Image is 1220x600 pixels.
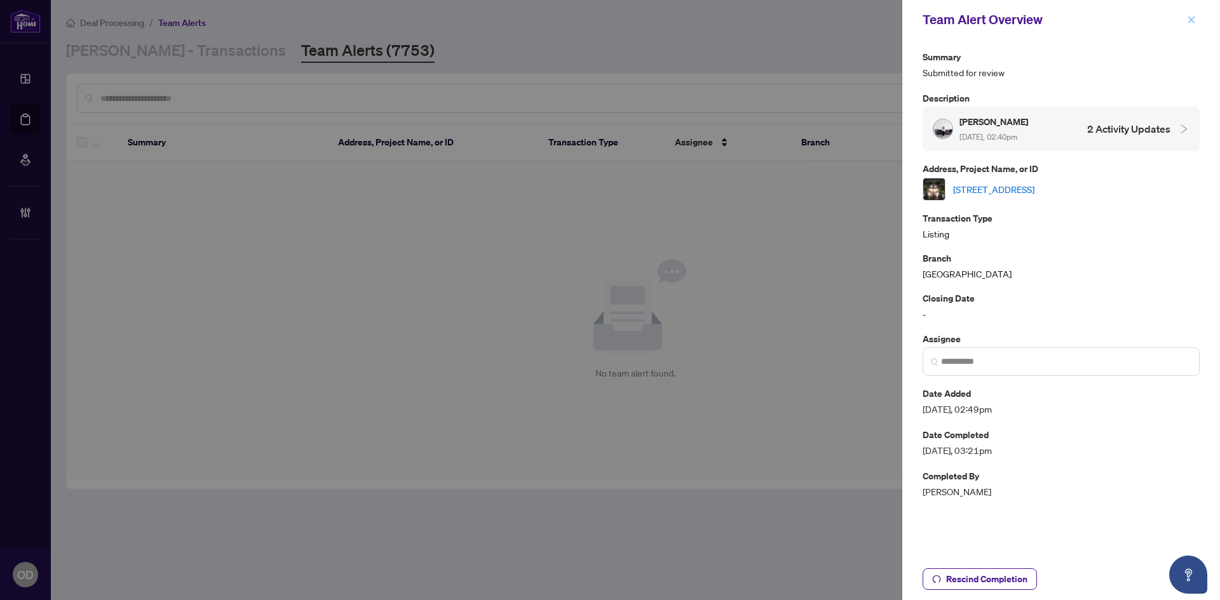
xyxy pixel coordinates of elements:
[1178,123,1189,135] span: collapsed
[923,443,1200,458] span: [DATE], 03:21pm
[923,211,1200,225] p: Transaction Type
[923,161,1200,176] p: Address, Project Name, or ID
[959,114,1030,129] h5: [PERSON_NAME]
[923,65,1200,80] span: Submitted for review
[923,469,1200,483] p: Completed By
[923,10,1183,29] div: Team Alert Overview
[923,251,1200,265] p: Branch
[931,358,939,366] img: search_icon
[923,291,1200,321] div: -
[923,427,1200,442] p: Date Completed
[923,251,1200,281] div: [GEOGRAPHIC_DATA]
[923,331,1200,346] p: Assignee
[923,211,1200,241] div: Listing
[923,291,1200,305] p: Closing Date
[923,107,1200,151] div: Profile Icon[PERSON_NAME] [DATE], 02:40pm2 Activity Updates
[923,568,1037,590] button: Rescind Completion
[946,569,1027,589] span: Rescind Completion
[1087,121,1170,137] h4: 2 Activity Updates
[923,91,1200,105] p: Description
[1169,556,1207,594] button: Open asap
[923,402,1200,417] span: [DATE], 02:49pm
[923,484,1200,499] span: [PERSON_NAME]
[933,119,952,138] img: Profile Icon
[959,132,1017,142] span: [DATE], 02:40pm
[923,386,1200,401] p: Date Added
[1187,15,1196,24] span: close
[923,50,1200,64] p: Summary
[932,575,941,583] span: undo
[923,178,945,200] img: thumbnail-img
[953,182,1034,196] a: [STREET_ADDRESS]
